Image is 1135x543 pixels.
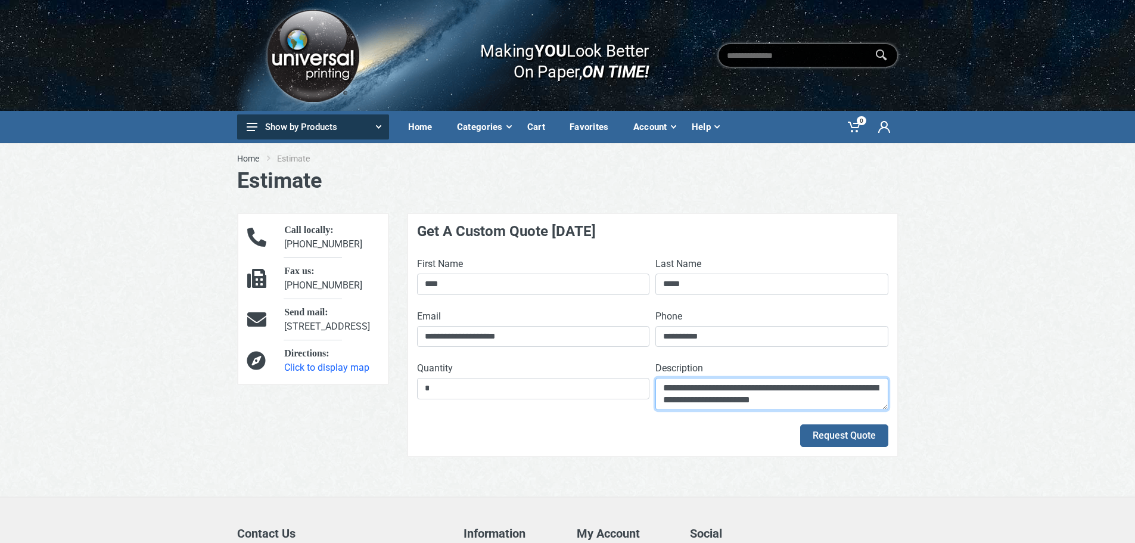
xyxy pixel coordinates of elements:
[237,168,898,194] h1: Estimate
[464,526,559,541] h5: Information
[237,153,898,165] nav: breadcrumb
[655,309,682,324] label: Phone
[400,114,449,139] div: Home
[277,153,328,165] li: Estimate
[284,348,329,358] span: Directions:
[237,153,259,165] a: Home
[655,361,703,376] label: Description
[400,111,449,143] a: Home
[457,29,649,82] div: Making Look Better On Paper,
[417,257,463,271] label: First Name
[284,362,369,373] a: Click to display map
[275,305,387,334] div: [STREET_ADDRESS]
[417,361,453,376] label: Quantity
[275,223,387,252] div: [PHONE_NUMBER]
[284,266,314,276] span: Fax us:
[519,111,561,143] a: Cart
[582,61,649,82] i: ON TIME!
[284,307,328,317] span: Send mail:
[237,526,446,541] h5: Contact Us
[690,526,898,541] h5: Social
[577,526,672,541] h5: My Account
[519,114,561,139] div: Cart
[625,114,683,139] div: Account
[800,424,888,447] button: Request Quote
[561,114,625,139] div: Favorites
[237,114,389,139] button: Show by Products
[683,114,727,139] div: Help
[263,5,363,106] img: Logo.png
[417,309,441,324] label: Email
[417,223,888,240] h4: Get A Custom Quote [DATE]
[449,114,519,139] div: Categories
[284,225,333,235] span: Call locally:
[839,111,870,143] a: 0
[561,111,625,143] a: Favorites
[534,41,567,61] b: YOU
[857,116,866,125] span: 0
[275,264,387,293] div: [PHONE_NUMBER]
[655,257,701,271] label: Last Name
